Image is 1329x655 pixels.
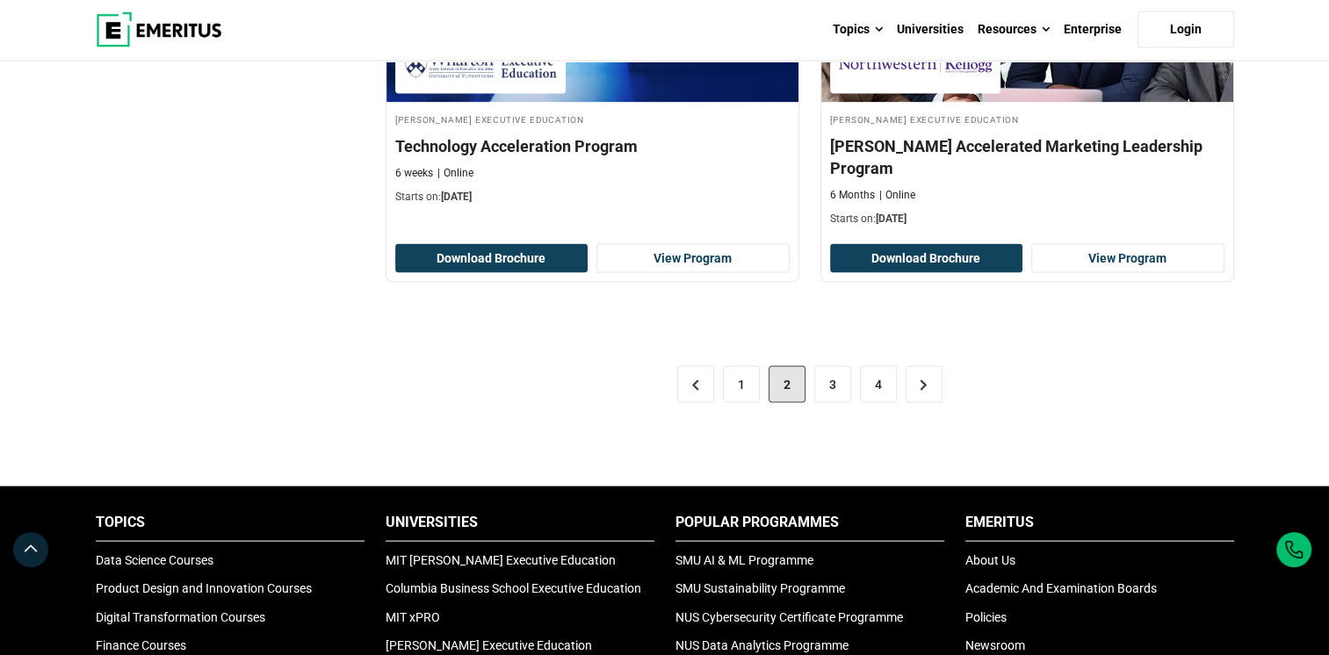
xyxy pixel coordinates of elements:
a: Policies [965,610,1007,624]
a: Product Design and Innovation Courses [96,581,312,595]
span: 2 [769,366,805,403]
a: MIT xPRO [386,610,440,624]
p: 6 Months [830,188,875,203]
a: View Program [1031,244,1224,274]
a: About Us [965,553,1015,567]
a: [PERSON_NAME] Executive Education [386,638,592,652]
p: Starts on: [395,190,790,205]
a: 3 [814,366,851,403]
p: 6 weeks [395,166,433,181]
p: Online [437,166,473,181]
h4: Technology Acceleration Program [395,135,790,157]
a: MIT [PERSON_NAME] Executive Education [386,553,616,567]
img: Wharton Executive Education [404,46,557,85]
a: 4 [860,366,897,403]
span: [DATE] [441,191,472,203]
a: Finance Courses [96,638,186,652]
button: Download Brochure [830,244,1023,274]
a: View Program [596,244,790,274]
p: Starts on: [830,212,1224,227]
button: Download Brochure [395,244,589,274]
h4: [PERSON_NAME] Executive Education [395,112,790,126]
a: Digital Transformation Courses [96,610,265,624]
a: < [677,366,714,403]
a: Data Science Courses [96,553,213,567]
img: Kellogg Executive Education [839,46,992,85]
a: SMU AI & ML Programme [675,553,813,567]
h4: [PERSON_NAME] Accelerated Marketing Leadership Program [830,135,1224,179]
a: Academic And Examination Boards [965,581,1157,595]
a: SMU Sustainability Programme [675,581,845,595]
p: Online [879,188,915,203]
a: 1 [723,366,760,403]
h4: [PERSON_NAME] Executive Education [830,112,1224,126]
span: [DATE] [876,212,906,225]
a: NUS Data Analytics Programme [675,638,849,652]
a: Newsroom [965,638,1025,652]
a: > [906,366,943,403]
a: Columbia Business School Executive Education [386,581,641,595]
a: NUS Cybersecurity Certificate Programme [675,610,903,624]
a: Login [1138,11,1234,48]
